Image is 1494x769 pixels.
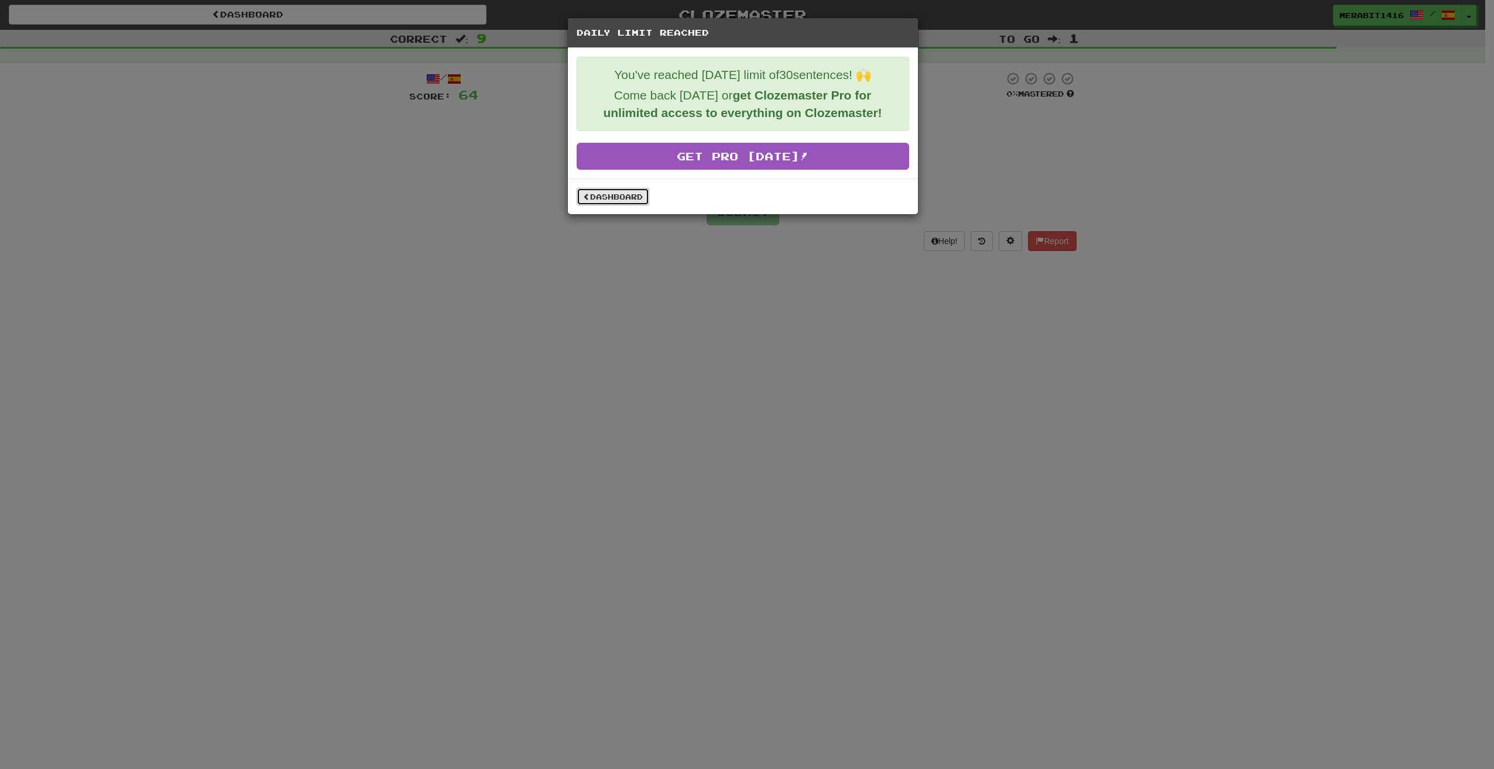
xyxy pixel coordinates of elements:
a: Get Pro [DATE]! [577,143,909,170]
p: Come back [DATE] or [586,87,900,122]
h5: Daily Limit Reached [577,27,909,39]
strong: get Clozemaster Pro for unlimited access to everything on Clozemaster! [603,88,882,119]
p: You've reached [DATE] limit of 30 sentences! 🙌 [586,66,900,84]
a: Dashboard [577,188,649,205]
